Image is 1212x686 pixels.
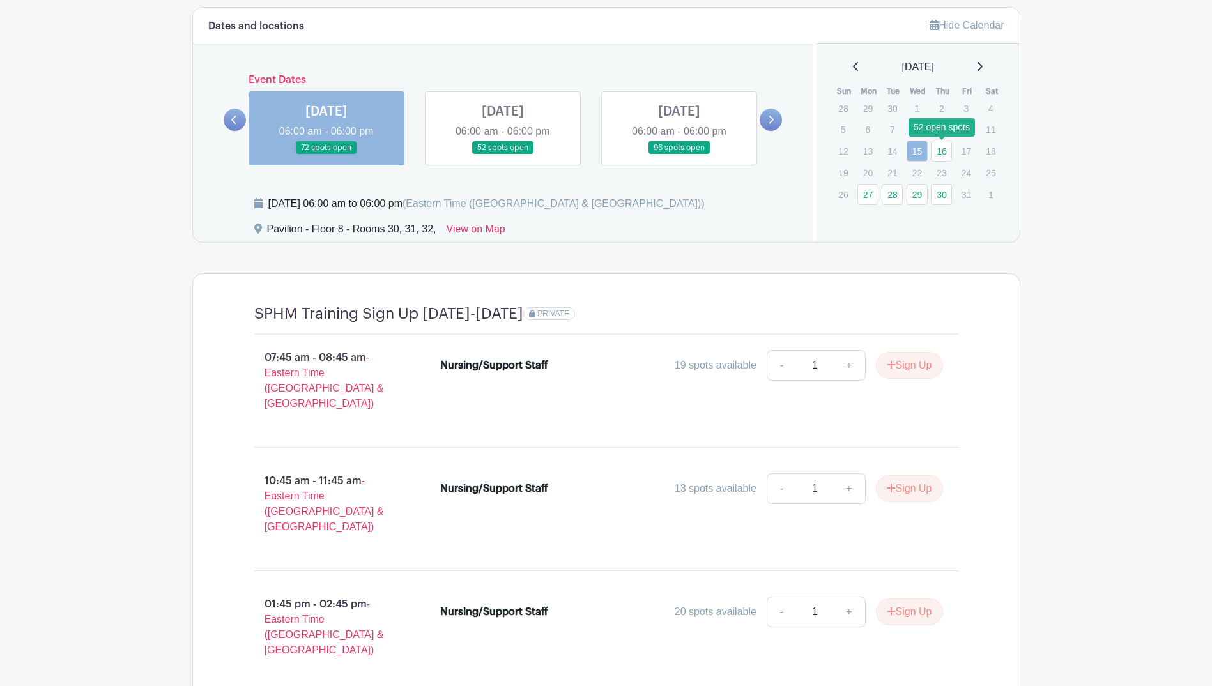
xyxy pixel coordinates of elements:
[234,345,420,416] p: 07:45 am - 08:45 am
[907,119,928,139] p: 8
[882,119,903,139] p: 7
[930,85,955,98] th: Thu
[265,598,384,655] span: - Eastern Time ([GEOGRAPHIC_DATA] & [GEOGRAPHIC_DATA])
[857,119,878,139] p: 6
[980,98,1001,118] p: 4
[246,74,760,86] h6: Event Dates
[833,350,865,381] a: +
[267,222,436,242] div: Pavilion - Floor 8 - Rooms 30, 31, 32,
[767,597,796,627] a: -
[857,184,878,205] a: 27
[956,163,977,183] p: 24
[857,85,882,98] th: Mon
[882,163,903,183] p: 21
[208,20,304,33] h6: Dates and locations
[882,98,903,118] p: 30
[930,20,1004,31] a: Hide Calendar
[447,222,505,242] a: View on Map
[956,98,977,118] p: 3
[907,98,928,118] p: 1
[857,98,878,118] p: 29
[979,85,1004,98] th: Sat
[833,473,865,504] a: +
[857,163,878,183] p: 20
[767,473,796,504] a: -
[876,598,943,625] button: Sign Up
[980,141,1001,161] p: 18
[980,163,1001,183] p: 25
[675,604,756,620] div: 20 spots available
[882,141,903,161] p: 14
[403,198,705,209] span: (Eastern Time ([GEOGRAPHIC_DATA] & [GEOGRAPHIC_DATA]))
[675,358,756,373] div: 19 spots available
[440,604,548,620] div: Nursing/Support Staff
[440,358,548,373] div: Nursing/Support Staff
[931,184,952,205] a: 30
[931,98,952,118] p: 2
[832,185,854,204] p: 26
[956,141,977,161] p: 17
[675,481,756,496] div: 13 spots available
[537,309,569,318] span: PRIVATE
[234,591,420,663] p: 01:45 pm - 02:45 pm
[909,118,975,137] div: 52 open spots
[832,119,854,139] p: 5
[882,184,903,205] a: 28
[265,475,384,532] span: - Eastern Time ([GEOGRAPHIC_DATA] & [GEOGRAPHIC_DATA])
[440,481,548,496] div: Nursing/Support Staff
[265,352,384,409] span: - Eastern Time ([GEOGRAPHIC_DATA] & [GEOGRAPHIC_DATA])
[876,352,943,379] button: Sign Up
[906,85,931,98] th: Wed
[907,141,928,162] a: 15
[254,305,523,323] h4: SPHM Training Sign Up [DATE]-[DATE]
[907,184,928,205] a: 29
[832,85,857,98] th: Sun
[234,468,420,540] p: 10:45 am - 11:45 am
[931,141,952,162] a: 16
[832,163,854,183] p: 19
[956,185,977,204] p: 31
[767,350,796,381] a: -
[832,98,854,118] p: 28
[907,163,928,183] p: 22
[980,185,1001,204] p: 1
[832,141,854,161] p: 12
[902,59,934,75] span: [DATE]
[876,475,943,502] button: Sign Up
[833,597,865,627] a: +
[955,85,980,98] th: Fri
[857,141,878,161] p: 13
[881,85,906,98] th: Tue
[931,163,952,183] p: 23
[268,196,705,211] div: [DATE] 06:00 am to 06:00 pm
[980,119,1001,139] p: 11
